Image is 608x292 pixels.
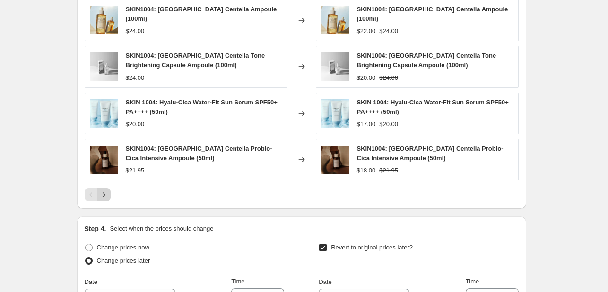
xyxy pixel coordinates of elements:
[126,52,265,69] span: SKIN1004: [GEOGRAPHIC_DATA] Centella Tone Brightening Capsule Ampoule (100ml)
[110,224,213,233] p: Select when the prices should change
[466,278,479,285] span: Time
[379,166,398,175] strike: $21.95
[357,145,504,162] span: SKIN1004: [GEOGRAPHIC_DATA] Centella Probio-Cica Intensive Ampoule (50ml)
[321,6,349,34] img: IMG-2603_80x.webp
[357,166,376,175] div: $18.00
[85,224,106,233] h2: Step 4.
[357,73,376,83] div: $20.00
[357,6,508,22] span: SKIN1004: [GEOGRAPHIC_DATA] Centella Ampoule (100ml)
[357,52,496,69] span: SKIN1004: [GEOGRAPHIC_DATA] Centella Tone Brightening Capsule Ampoule (100ml)
[97,188,111,201] button: Next
[90,52,118,81] img: IMG-2765_80x.webp
[126,120,145,129] div: $20.00
[126,26,145,36] div: $24.00
[126,99,278,115] span: SKIN 1004: Hyalu-Cica Water-Fit Sun Serum SPF50+ PA++++ (50ml)
[357,120,376,129] div: $17.00
[231,278,244,285] span: Time
[379,26,398,36] strike: $24.00
[126,166,145,175] div: $21.95
[379,120,398,129] strike: $20.00
[97,257,150,264] span: Change prices later
[319,278,331,285] span: Date
[357,99,509,115] span: SKIN 1004: Hyalu-Cica Water-Fit Sun Serum SPF50+ PA++++ (50ml)
[126,73,145,83] div: $24.00
[331,244,413,251] span: Revert to original prices later?
[85,278,97,285] span: Date
[126,145,272,162] span: SKIN1004: [GEOGRAPHIC_DATA] Centella Probio-Cica Intensive Ampoule (50ml)
[90,6,118,34] img: IMG-2603_80x.webp
[126,6,277,22] span: SKIN1004: [GEOGRAPHIC_DATA] Centella Ampoule (100ml)
[90,146,118,174] img: IMG-2864_80x.webp
[97,244,149,251] span: Change prices now
[321,52,349,81] img: IMG-2765_80x.webp
[90,99,118,128] img: IMG-2543_80x.webp
[321,99,349,128] img: IMG-2543_80x.webp
[85,188,111,201] nav: Pagination
[357,26,376,36] div: $22.00
[321,146,349,174] img: IMG-2864_80x.webp
[379,73,398,83] strike: $24.00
